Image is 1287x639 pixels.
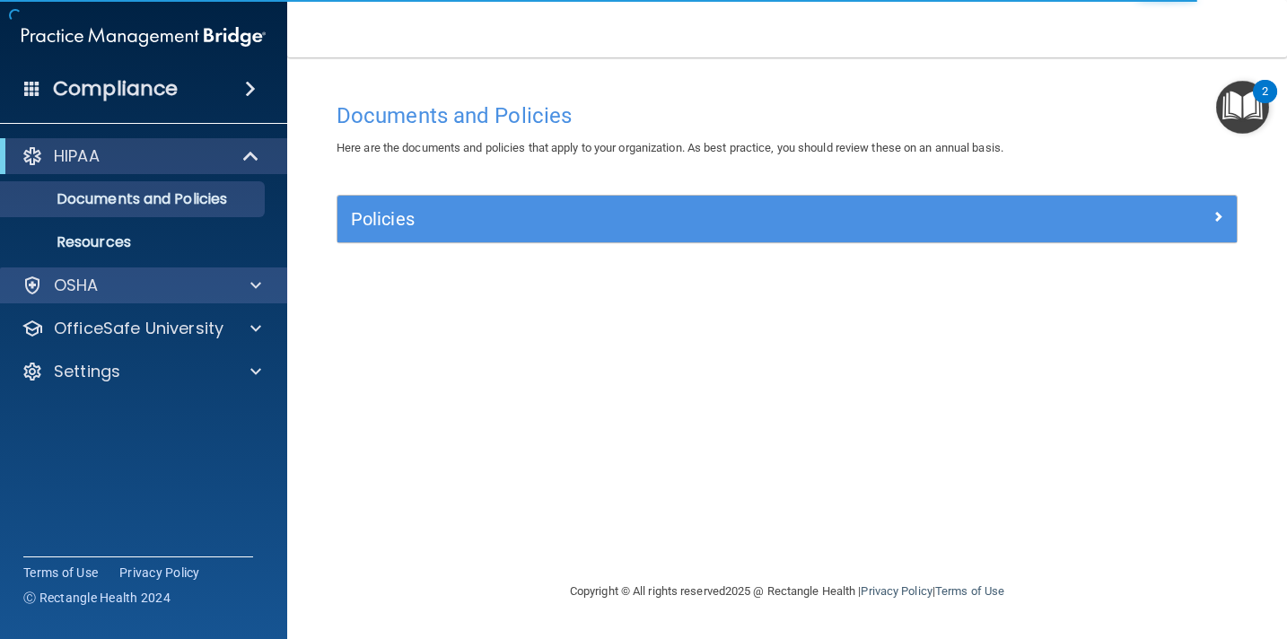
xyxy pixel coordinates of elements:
span: Here are the documents and policies that apply to your organization. As best practice, you should... [337,141,1003,154]
a: Privacy Policy [861,584,932,598]
div: Copyright © All rights reserved 2025 @ Rectangle Health | | [460,563,1115,620]
p: Documents and Policies [12,190,257,208]
a: HIPAA [22,145,260,167]
a: Policies [351,205,1223,233]
p: Settings [54,361,120,382]
h4: Documents and Policies [337,104,1238,127]
p: OfficeSafe University [54,318,223,339]
a: Privacy Policy [119,564,200,582]
a: OfficeSafe University [22,318,261,339]
span: Ⓒ Rectangle Health 2024 [23,589,171,607]
p: OSHA [54,275,99,296]
h5: Policies [351,209,999,229]
a: Terms of Use [935,584,1004,598]
p: HIPAA [54,145,100,167]
a: Settings [22,361,261,382]
a: OSHA [22,275,261,296]
img: PMB logo [22,19,266,55]
div: 2 [1262,92,1268,115]
a: Terms of Use [23,564,98,582]
p: Resources [12,233,257,251]
h4: Compliance [53,76,178,101]
button: Open Resource Center, 2 new notifications [1216,81,1269,134]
